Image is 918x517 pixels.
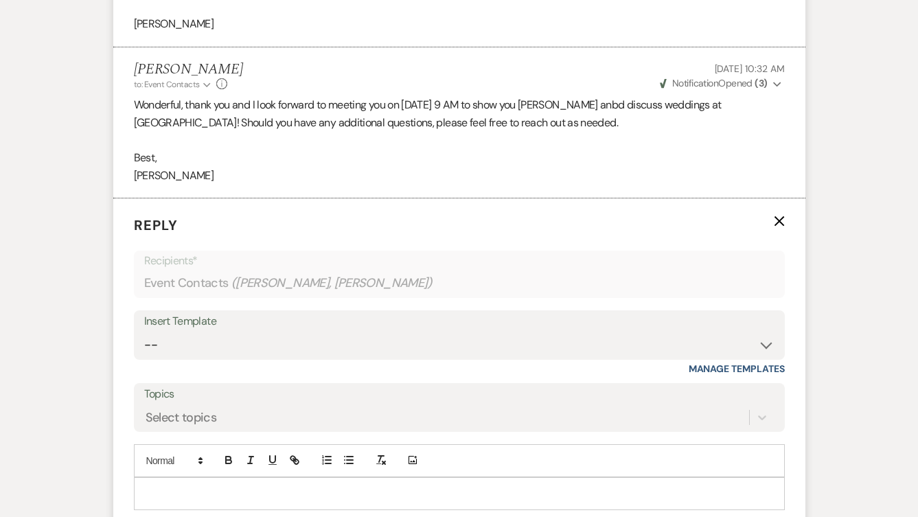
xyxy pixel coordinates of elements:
[134,167,785,185] p: [PERSON_NAME]
[689,363,785,375] a: Manage Templates
[144,312,774,332] div: Insert Template
[134,96,785,131] p: Wonderful, thank you and I look forward to meeting you on [DATE] 9 AM to show you [PERSON_NAME] a...
[672,77,718,89] span: Notification
[660,77,768,89] span: Opened
[134,78,213,91] button: to: Event Contacts
[658,76,785,91] button: NotificationOpened (3)
[144,384,774,404] label: Topics
[146,408,217,426] div: Select topics
[134,61,243,78] h5: [PERSON_NAME]
[144,252,774,270] p: Recipients*
[755,77,767,89] strong: ( 3 )
[134,149,785,167] p: Best,
[231,274,433,292] span: ( [PERSON_NAME], [PERSON_NAME] )
[144,270,774,297] div: Event Contacts
[715,62,785,75] span: [DATE] 10:32 AM
[134,79,200,90] span: to: Event Contacts
[134,216,178,234] span: Reply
